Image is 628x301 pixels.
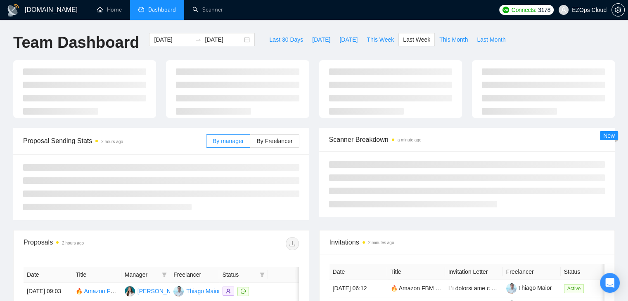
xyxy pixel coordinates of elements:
[76,288,253,294] a: 🔥 Amazon FBM Expert Needed – Global Dropshipping Specialist 🔥
[186,287,220,296] div: Thiago Maior
[503,264,561,280] th: Freelancer
[260,272,265,277] span: filter
[329,280,387,297] td: [DATE] 06:12
[312,35,330,44] span: [DATE]
[387,264,445,280] th: Title
[72,283,121,300] td: 🔥 Amazon FBM Expert Needed – Global Dropshipping Specialist 🔥
[435,33,472,46] button: This Month
[24,267,72,283] th: Date
[472,33,510,46] button: Last Month
[138,7,144,12] span: dashboard
[600,273,620,293] div: Open Intercom Messenger
[329,264,387,280] th: Date
[308,33,335,46] button: [DATE]
[195,36,201,43] span: swap-right
[439,35,468,44] span: This Month
[445,264,503,280] th: Invitation Letter
[561,264,619,280] th: Status
[612,7,624,13] span: setting
[137,287,185,296] div: [PERSON_NAME]
[24,283,72,300] td: [DATE] 09:03
[23,136,206,146] span: Proposal Sending Stats
[256,138,292,144] span: By Freelancer
[223,270,256,279] span: Status
[24,237,161,250] div: Proposals
[154,35,192,44] input: Start date
[367,35,394,44] span: This Week
[538,5,550,14] span: 3178
[368,240,394,245] time: 2 minutes ago
[170,267,219,283] th: Freelancer
[192,6,223,13] a: searchScanner
[101,139,123,144] time: 2 hours ago
[329,237,605,247] span: Invitations
[148,6,176,13] span: Dashboard
[512,5,536,14] span: Connects:
[561,7,566,13] span: user
[125,287,185,294] a: TA[PERSON_NAME]
[258,268,266,281] span: filter
[398,138,422,142] time: a minute ago
[398,33,435,46] button: Last Week
[205,35,242,44] input: End date
[502,7,509,13] img: upwork-logo.png
[62,241,84,245] time: 2 hours ago
[611,7,625,13] a: setting
[241,289,246,294] span: message
[72,267,121,283] th: Title
[506,283,517,294] img: c1nIYiYEnWxP2TfA_dGaGsU0yq_D39oq7r38QHb4DlzjuvjqWQxPJgmVLd1BESEi1_
[269,35,303,44] span: Last 30 Days
[162,272,167,277] span: filter
[611,3,625,16] button: setting
[477,35,505,44] span: Last Month
[387,280,445,297] td: 🔥 Amazon FBM Expert Needed – Global Dropshipping Specialist 🔥
[564,284,584,293] span: Active
[13,33,139,52] h1: Team Dashboard
[213,138,244,144] span: By manager
[160,268,168,281] span: filter
[7,4,20,17] img: logo
[335,33,362,46] button: [DATE]
[362,33,398,46] button: This Week
[125,270,159,279] span: Manager
[329,134,605,145] span: Scanner Breakdown
[391,285,568,292] a: 🔥 Amazon FBM Expert Needed – Global Dropshipping Specialist 🔥
[339,35,358,44] span: [DATE]
[603,132,615,139] span: New
[265,33,308,46] button: Last 30 Days
[506,285,552,291] a: Thiago Maior
[195,36,201,43] span: to
[226,289,231,294] span: user-add
[564,285,588,292] a: Active
[173,287,220,294] a: TMThiago Maior
[403,35,430,44] span: Last Week
[121,267,170,283] th: Manager
[125,286,135,296] img: TA
[173,286,184,296] img: TM
[97,6,122,13] a: homeHome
